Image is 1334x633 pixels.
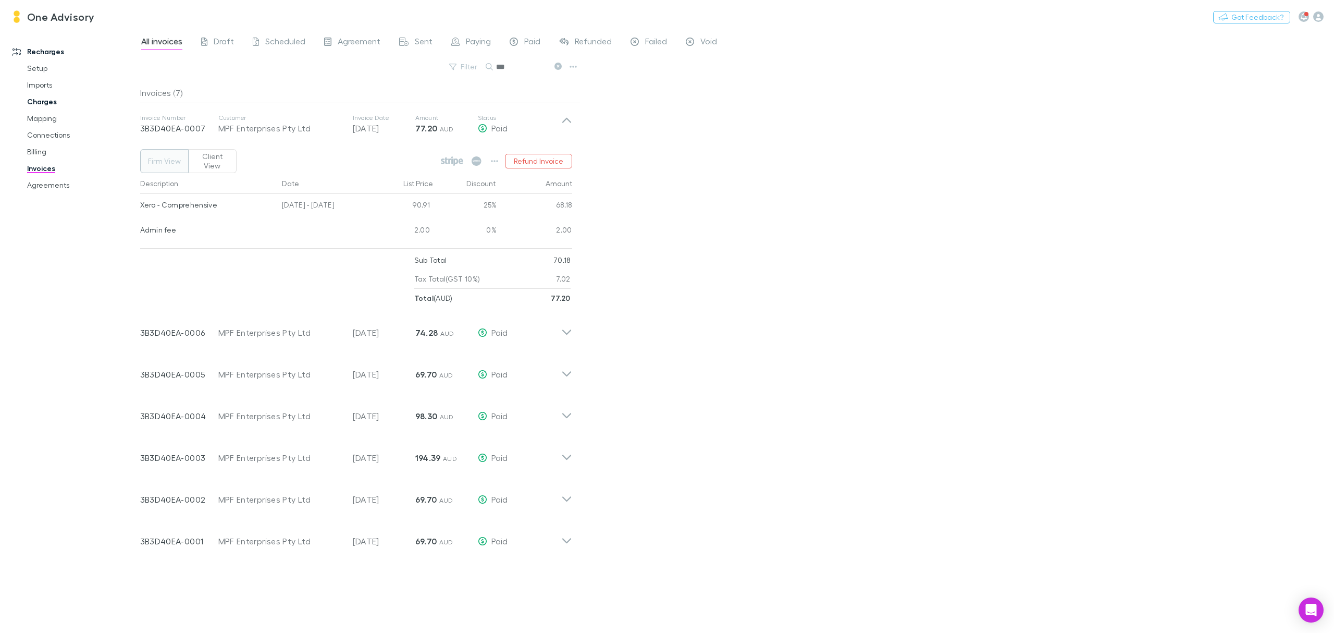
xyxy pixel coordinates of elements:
span: Paid [491,327,508,337]
p: ( AUD ) [414,289,453,308]
span: Paying [466,36,491,50]
a: Invoices [17,160,149,177]
div: MPF Enterprises Pty Ltd [218,368,342,381]
div: 3B3D40EA-0002MPF Enterprises Pty Ltd[DATE]69.70 AUDPaid [132,474,580,516]
button: Client View [188,149,237,173]
a: Mapping [17,110,149,127]
strong: Total [414,294,434,302]
div: 3B3D40EA-0004MPF Enterprises Pty Ltd[DATE]98.30 AUDPaid [132,391,580,433]
span: Paid [491,123,508,133]
a: Recharges [2,43,149,60]
span: Paid [491,453,508,462]
p: Sub Total [414,251,447,270]
p: [DATE] [353,493,415,506]
span: Paid [524,36,540,50]
span: AUD [440,125,454,133]
p: [DATE] [353,326,415,339]
strong: 77.20 [415,123,438,133]
div: MPF Enterprises Pty Ltd [218,535,342,547]
span: Paid [491,494,508,504]
p: 7.02 [556,270,570,288]
div: MPF Enterprises Pty Ltd [218,452,342,464]
div: MPF Enterprises Pty Ltd [218,493,342,506]
div: MPF Enterprises Pty Ltd [218,410,342,422]
span: AUD [440,413,454,421]
strong: 74.28 [415,327,438,338]
span: AUD [439,371,453,379]
strong: 69.70 [415,369,437,380]
div: 2.00 [372,219,434,244]
p: 3B3D40EA-0004 [140,410,218,422]
div: Xero - Comprehensive [140,194,274,216]
p: Status [478,114,561,122]
p: 70.18 [553,251,571,270]
p: 3B3D40EA-0003 [140,452,218,464]
div: Invoice Number3B3D40EA-0007CustomerMPF Enterprises Pty LtdInvoice Date[DATE]Amount77.20 AUDStatus... [132,103,580,145]
span: Refunded [575,36,612,50]
span: AUD [440,330,454,337]
span: Agreement [338,36,380,50]
a: Billing [17,143,149,160]
p: Invoice Date [353,114,415,122]
div: 0% [434,219,497,244]
a: One Advisory [4,4,101,29]
strong: 69.70 [415,536,437,546]
div: [DATE] - [DATE] [278,194,372,219]
span: Paid [491,536,508,546]
a: Setup [17,60,149,77]
div: 3B3D40EA-0001MPF Enterprises Pty Ltd[DATE]69.70 AUDPaid [132,516,580,558]
div: Open Intercom Messenger [1299,598,1324,623]
p: [DATE] [353,368,415,381]
img: One Advisory's Logo [10,10,23,23]
strong: 69.70 [415,494,437,505]
span: Failed [645,36,667,50]
p: 3B3D40EA-0006 [140,326,218,339]
p: 3B3D40EA-0002 [140,493,218,506]
button: Refund Invoice [505,154,572,168]
span: Scheduled [265,36,305,50]
h3: One Advisory [27,10,95,23]
p: Invoice Number [140,114,218,122]
span: AUD [439,496,453,504]
p: 3B3D40EA-0007 [140,122,218,135]
strong: 77.20 [551,294,571,302]
p: 3B3D40EA-0005 [140,368,218,381]
button: Got Feedback? [1213,11,1290,23]
p: [DATE] [353,452,415,464]
div: 90.91 [372,194,434,219]
div: 3B3D40EA-0003MPF Enterprises Pty Ltd[DATE]194.39 AUDPaid [132,433,580,474]
span: Paid [491,369,508,379]
p: Amount [415,114,478,122]
div: 25% [434,194,497,219]
div: 3B3D40EA-0006MPF Enterprises Pty Ltd[DATE]74.28 AUDPaid [132,308,580,349]
div: 2.00 [497,219,572,244]
p: [DATE] [353,410,415,422]
span: Sent [415,36,433,50]
button: Filter [444,60,484,73]
div: Admin fee [140,219,274,241]
a: Charges [17,93,149,110]
span: Void [700,36,717,50]
div: MPF Enterprises Pty Ltd [218,122,342,135]
span: Paid [491,411,508,421]
p: 3B3D40EA-0001 [140,535,218,547]
a: Connections [17,127,149,143]
div: 3B3D40EA-0005MPF Enterprises Pty Ltd[DATE]69.70 AUDPaid [132,349,580,391]
span: AUD [443,455,457,462]
p: Tax Total (GST 10%) [414,270,480,288]
strong: 98.30 [415,411,438,421]
p: [DATE] [353,122,415,135]
a: Imports [17,77,149,93]
div: 68.18 [497,194,572,219]
span: AUD [439,538,453,546]
span: Draft [214,36,234,50]
button: Firm View [140,149,189,173]
p: Customer [218,114,342,122]
a: Agreements [17,177,149,193]
strong: 194.39 [415,453,441,463]
p: [DATE] [353,535,415,547]
div: MPF Enterprises Pty Ltd [218,326,342,339]
span: All invoices [141,36,182,50]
